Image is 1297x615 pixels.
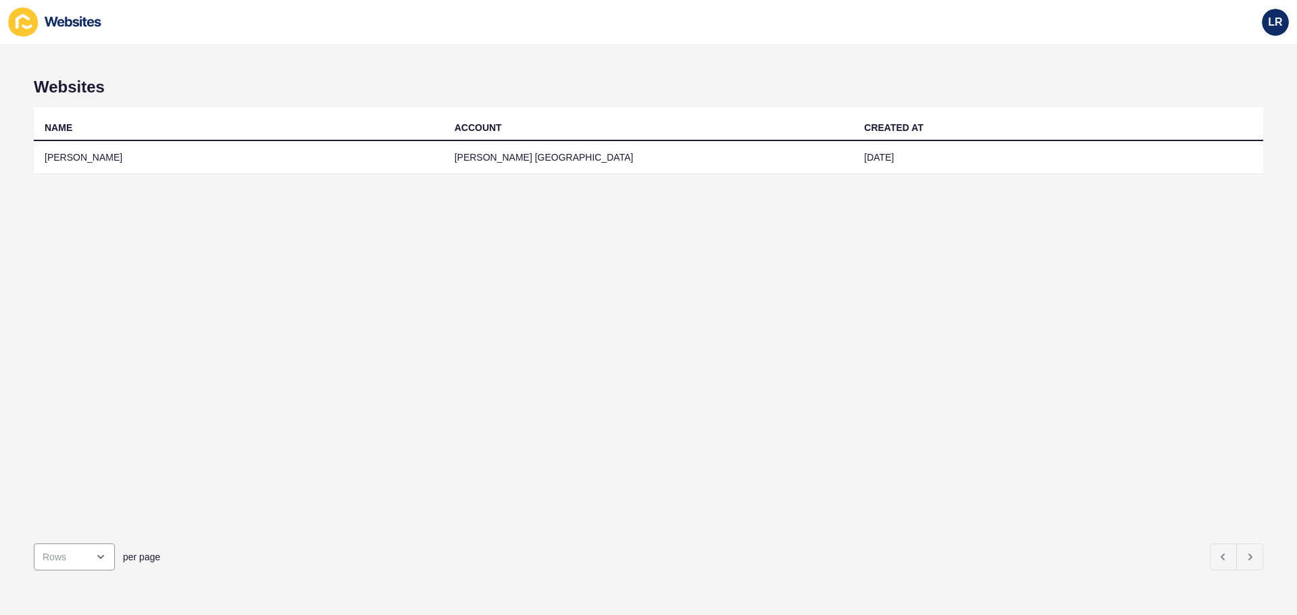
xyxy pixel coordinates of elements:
[45,121,72,134] div: NAME
[123,550,160,564] span: per page
[853,141,1263,174] td: [DATE]
[864,121,923,134] div: CREATED AT
[455,121,502,134] div: ACCOUNT
[34,78,1263,97] h1: Websites
[34,543,115,570] div: open menu
[1268,16,1282,29] span: LR
[444,141,854,174] td: [PERSON_NAME] [GEOGRAPHIC_DATA]
[34,141,444,174] td: [PERSON_NAME]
